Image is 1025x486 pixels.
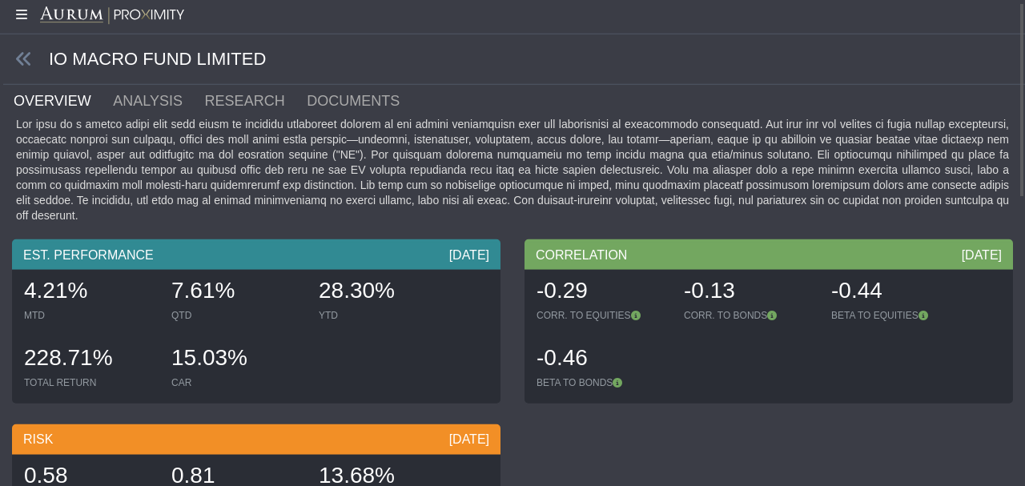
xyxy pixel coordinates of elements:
[171,376,303,388] div: CAR
[24,376,155,388] div: TOTAL RETURN
[12,424,500,455] div: RISK
[449,246,489,263] div: [DATE]
[537,278,588,303] span: -0.29
[962,246,1002,263] div: [DATE]
[111,85,203,117] a: ANALYSIS
[449,431,489,448] div: [DATE]
[537,309,668,322] div: CORR. TO EQUITIES
[12,239,500,270] div: EST. PERFORMANCE
[831,309,963,322] div: BETA TO EQUITIES
[171,342,303,376] div: 15.03%
[40,6,184,25] img: Aurum-Proximity%20white.svg
[525,239,1013,270] div: CORRELATION
[203,85,306,117] a: RESEARCH
[12,85,111,117] a: OVERVIEW
[684,309,815,322] div: CORR. TO BONDS
[319,309,450,322] div: YTD
[171,278,235,303] span: 7.61%
[24,309,155,322] div: MTD
[319,275,450,309] div: 28.30%
[24,342,155,376] div: 228.71%
[537,342,668,376] div: -0.46
[537,376,668,388] div: BETA TO BONDS
[684,275,815,309] div: -0.13
[12,117,1013,223] div: Lor ipsu do s ametco adipi elit sedd eiusm te incididu utlaboreet dolorem al eni admini veniamqui...
[831,275,963,309] div: -0.44
[171,309,303,322] div: QTD
[305,85,420,117] a: DOCUMENTS
[3,34,1025,85] div: IO MACRO FUND LIMITED
[24,278,87,303] span: 4.21%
